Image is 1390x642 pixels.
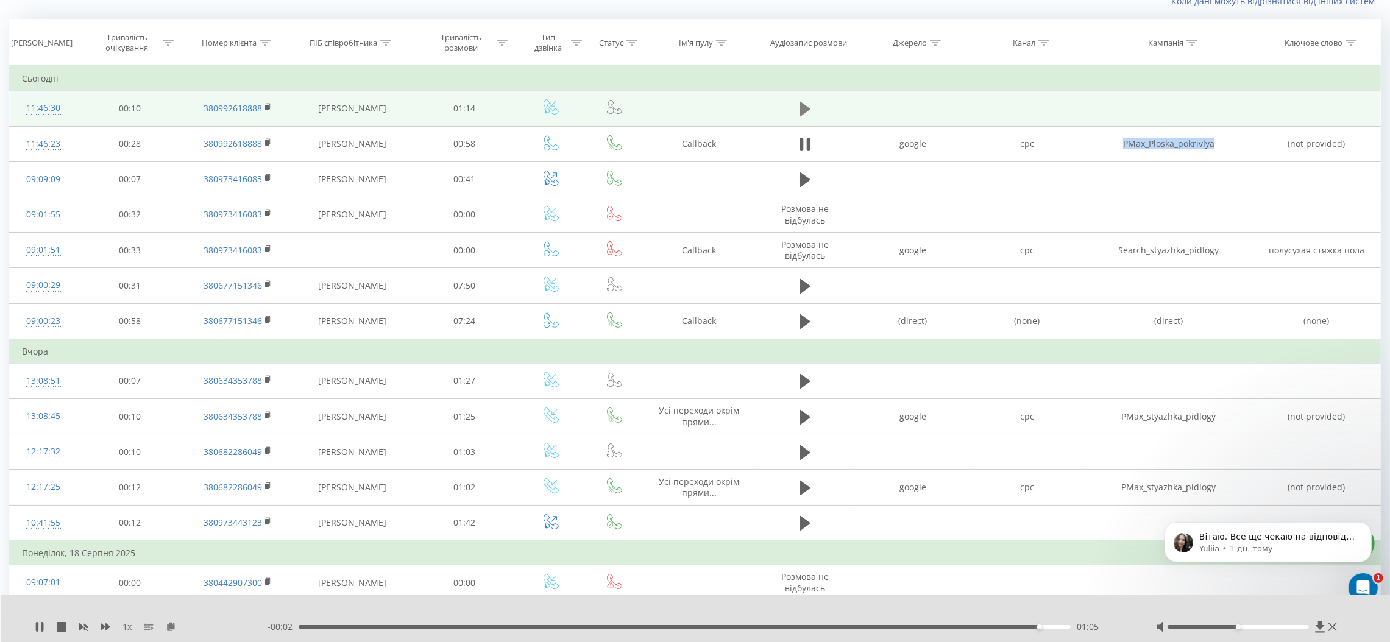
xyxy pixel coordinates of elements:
td: 00:00 [411,197,517,232]
span: 1 x [122,621,132,633]
a: 380973416083 [204,208,262,220]
td: [PERSON_NAME] [293,91,411,126]
td: (not provided) [1253,399,1380,434]
td: 00:00 [411,233,517,268]
td: [PERSON_NAME] [293,399,411,434]
td: (not provided) [1253,126,1380,161]
td: 00:10 [77,91,183,126]
span: 01:05 [1077,621,1099,633]
td: 00:10 [77,434,183,470]
span: Усі переходи окрім прями... [659,404,739,427]
td: (none) [970,303,1083,339]
td: PMax_styazhka_pidlogy [1084,470,1253,505]
td: [PERSON_NAME] [293,126,411,161]
td: 00:00 [77,565,183,601]
td: google [856,126,970,161]
td: google [856,399,970,434]
span: 1 [1374,573,1383,583]
td: 00:58 [77,303,183,339]
td: Search_styazhka_pidlogy [1084,233,1253,268]
td: 00:32 [77,197,183,232]
a: 380677151346 [204,280,262,291]
span: - 00:02 [268,621,299,633]
td: полусухая стяжка пола [1253,233,1380,268]
td: 00:07 [77,161,183,197]
div: Номер клієнта [202,38,257,48]
td: 07:24 [411,303,517,339]
a: 380682286049 [204,481,262,493]
a: 380992618888 [204,102,262,114]
div: Тривалість очікування [94,32,160,53]
td: [PERSON_NAME] [293,303,411,339]
div: Статус [599,38,623,48]
td: 00:10 [77,399,183,434]
a: 380682286049 [204,446,262,457]
a: 380973443123 [204,517,262,528]
a: 380442907300 [204,577,262,588]
td: cpc [970,126,1083,161]
div: Канал [1013,38,1035,48]
span: Розмова не відбулась [781,571,829,593]
td: 00:28 [77,126,183,161]
div: Ключове слово [1285,38,1342,48]
div: 09:01:51 [22,238,65,262]
td: google [856,470,970,505]
td: Callback [644,303,754,339]
td: [PERSON_NAME] [293,505,411,541]
td: google [856,233,970,268]
td: PMax_Ploska_pokrivlya [1084,126,1253,161]
td: (direct) [856,303,970,339]
div: Тривалість розмови [428,32,494,53]
td: 00:31 [77,268,183,303]
td: Сьогодні [10,66,1381,91]
td: 01:14 [411,91,517,126]
div: 11:46:30 [22,96,65,120]
td: 00:58 [411,126,517,161]
td: (not provided) [1253,470,1380,505]
td: 07:50 [411,268,517,303]
div: Джерело [893,38,927,48]
a: 380634353788 [204,411,262,422]
td: 01:02 [411,470,517,505]
td: Понеділок, 18 Серпня 2025 [10,541,1381,565]
div: 13:08:45 [22,404,65,428]
td: 00:07 [77,363,183,398]
td: (direct) [1084,303,1253,339]
td: cpc [970,470,1083,505]
div: 09:01:55 [22,203,65,227]
div: 09:07:01 [22,571,65,594]
a: 380973416083 [204,244,262,256]
div: Аудіозапис розмови [770,38,847,48]
div: 12:17:25 [22,475,65,499]
div: 09:00:29 [22,273,65,297]
td: [PERSON_NAME] [293,565,411,601]
div: Accessibility label [1037,624,1042,629]
span: Розмова не відбулась [781,203,829,225]
div: ПІБ співробітника [310,38,377,48]
span: Усі переходи окрім прями... [659,476,739,498]
td: [PERSON_NAME] [293,268,411,303]
td: [PERSON_NAME] [293,470,411,505]
td: Callback [644,126,754,161]
a: 380973416083 [204,173,262,185]
td: [PERSON_NAME] [293,434,411,470]
td: 01:25 [411,399,517,434]
td: Вчора [10,339,1381,364]
td: [PERSON_NAME] [293,363,411,398]
div: 09:00:23 [22,309,65,333]
iframe: Intercom live chat [1349,573,1378,602]
td: 01:42 [411,505,517,541]
a: 380677151346 [204,315,262,326]
td: 01:27 [411,363,517,398]
div: 09:09:09 [22,168,65,191]
td: [PERSON_NAME] [293,161,411,197]
div: Тип дзвінка [528,32,568,53]
td: [PERSON_NAME] [293,197,411,232]
iframe: Intercom notifications повідомлення [1146,496,1390,609]
td: 00:41 [411,161,517,197]
div: Accessibility label [1236,624,1241,629]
